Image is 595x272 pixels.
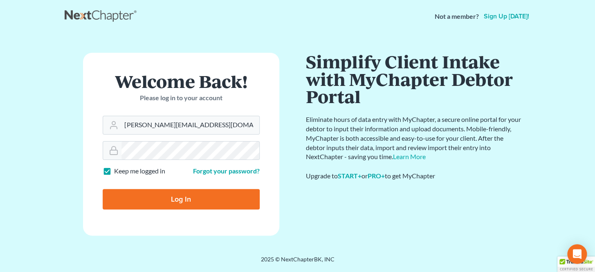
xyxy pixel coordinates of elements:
a: Forgot your password? [193,167,260,175]
a: Sign up [DATE]! [482,13,531,20]
a: PRO+ [368,172,385,180]
div: Upgrade to or to get MyChapter [306,171,523,181]
label: Keep me logged in [114,166,165,176]
input: Email Address [121,116,259,134]
p: Please log in to your account [103,93,260,103]
a: START+ [338,172,361,180]
strong: Not a member? [435,12,479,21]
a: Learn More [393,153,426,160]
div: Open Intercom Messenger [567,244,587,264]
p: Eliminate hours of data entry with MyChapter, a secure online portal for your debtor to input the... [306,115,523,162]
input: Log In [103,189,260,209]
div: TrustedSite Certified [557,256,595,272]
h1: Simplify Client Intake with MyChapter Debtor Portal [306,53,523,105]
div: 2025 © NextChapterBK, INC [65,255,531,270]
h1: Welcome Back! [103,72,260,90]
